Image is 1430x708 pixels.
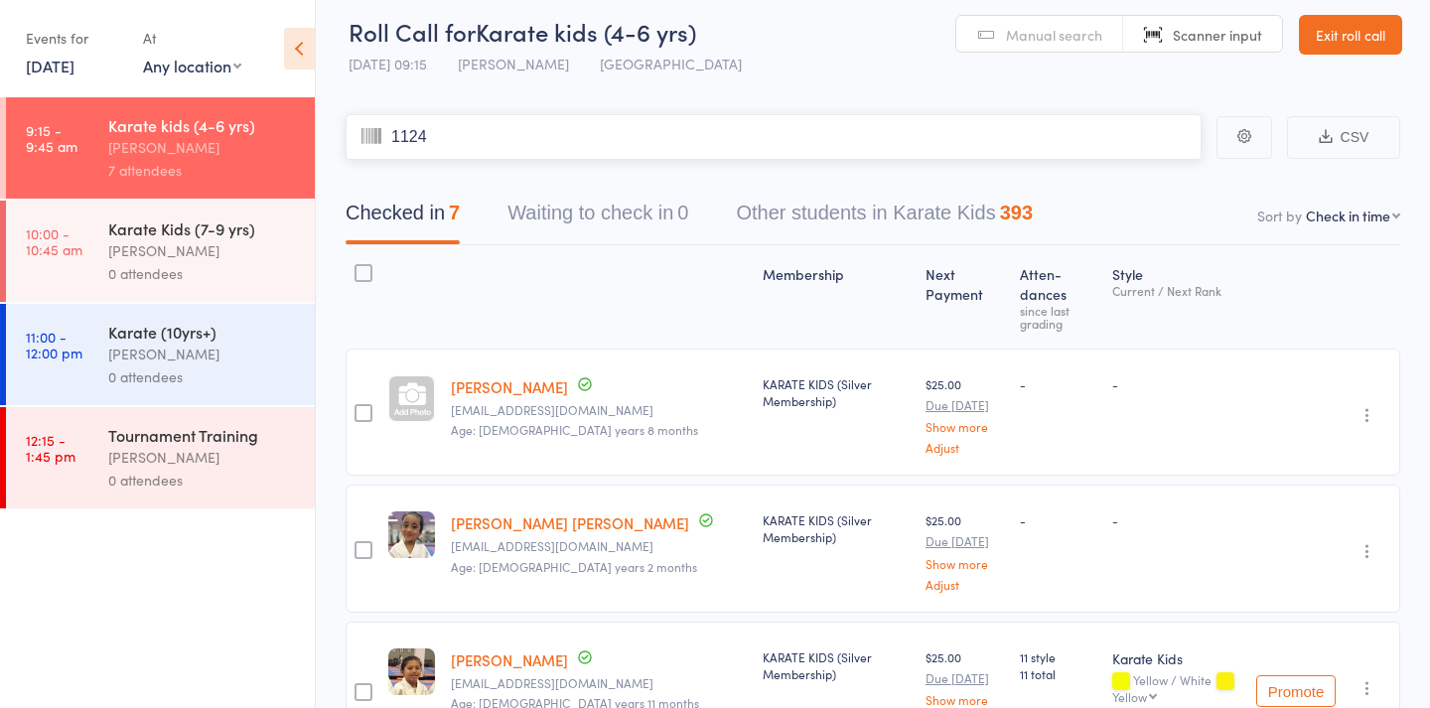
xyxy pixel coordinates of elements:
input: Scan member card [346,114,1202,160]
time: 10:00 - 10:45 am [26,225,82,257]
div: Karate Kids (7-9 yrs) [108,217,298,239]
span: Scanner input [1173,25,1262,45]
div: [PERSON_NAME] [108,446,298,469]
div: 7 attendees [108,159,298,182]
div: 0 attendees [108,469,298,492]
div: Atten­dances [1012,254,1105,340]
span: Manual search [1006,25,1102,45]
div: At [143,22,241,55]
div: [PERSON_NAME] [108,136,298,159]
div: Events for [26,22,123,55]
div: [PERSON_NAME] [108,239,298,262]
div: $25.00 [926,375,1004,454]
div: Check in time [1306,206,1390,225]
div: Current / Next Rank [1112,284,1240,297]
span: Roll Call for [349,15,476,48]
div: KARATE KIDS (Silver Membership) [763,648,910,682]
a: [DATE] [26,55,74,76]
span: [DATE] 09:15 [349,54,427,73]
a: 10:00 -10:45 amKarate Kids (7-9 yrs)[PERSON_NAME]0 attendees [6,201,315,302]
small: ronyjose1985@gmail.com [451,539,747,553]
a: 12:15 -1:45 pmTournament Training[PERSON_NAME]0 attendees [6,407,315,508]
time: 11:00 - 12:00 pm [26,329,82,360]
div: $25.00 [926,511,1004,590]
div: 0 attendees [108,365,298,388]
div: 0 [677,202,688,223]
div: Any location [143,55,241,76]
img: image1754454332.png [388,511,435,558]
div: Style [1104,254,1248,340]
div: 393 [1000,202,1033,223]
span: Age: [DEMOGRAPHIC_DATA] years 8 months [451,421,698,438]
div: KARATE KIDS (Silver Membership) [763,375,910,409]
a: Show more [926,693,1004,706]
small: Due [DATE] [926,534,1004,548]
a: Adjust [926,441,1004,454]
span: 11 total [1020,665,1097,682]
div: Membership [755,254,918,340]
div: Karate Kids [1112,648,1240,668]
time: 12:15 - 1:45 pm [26,432,75,464]
button: CSV [1287,116,1400,159]
div: 7 [449,202,460,223]
button: Checked in7 [346,192,460,244]
time: 9:15 - 9:45 am [26,122,77,154]
span: Age: [DEMOGRAPHIC_DATA] years 2 months [451,558,697,575]
small: bsudh33r@gmail.com [451,403,747,417]
div: Tournament Training [108,424,298,446]
a: [PERSON_NAME] [PERSON_NAME] [451,512,689,533]
small: Due [DATE] [926,671,1004,685]
small: Due [DATE] [926,398,1004,412]
div: Karate kids (4-6 yrs) [108,114,298,136]
button: Promote [1256,675,1336,707]
button: Waiting to check in0 [507,192,688,244]
div: - [1112,375,1240,392]
img: image1740876063.png [388,648,435,695]
div: KARATE KIDS (Silver Membership) [763,511,910,545]
div: Yellow / White [1112,673,1240,703]
a: [PERSON_NAME] [451,649,568,670]
div: [PERSON_NAME] [108,343,298,365]
button: Other students in Karate Kids393 [736,192,1033,244]
span: Karate kids (4-6 yrs) [476,15,696,48]
span: [PERSON_NAME] [458,54,569,73]
a: Adjust [926,578,1004,591]
div: - [1020,511,1097,528]
label: Sort by [1257,206,1302,225]
a: Show more [926,420,1004,433]
div: Yellow [1112,690,1147,703]
div: since last grading [1020,304,1097,330]
a: Show more [926,557,1004,570]
div: - [1112,511,1240,528]
a: Exit roll call [1299,15,1402,55]
a: 9:15 -9:45 amKarate kids (4-6 yrs)[PERSON_NAME]7 attendees [6,97,315,199]
div: Karate (10yrs+) [108,321,298,343]
span: [GEOGRAPHIC_DATA] [600,54,742,73]
small: Suchitrachaudhary23@gmail.com [451,676,747,690]
a: 11:00 -12:00 pmKarate (10yrs+)[PERSON_NAME]0 attendees [6,304,315,405]
a: [PERSON_NAME] [451,376,568,397]
span: 11 style [1020,648,1097,665]
div: Next Payment [918,254,1012,340]
div: - [1020,375,1097,392]
div: 0 attendees [108,262,298,285]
